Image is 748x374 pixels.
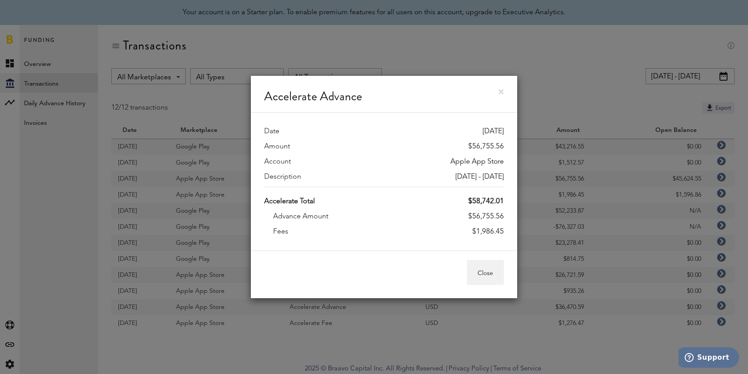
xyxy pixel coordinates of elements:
label: Date [264,126,279,137]
iframe: Opens a widget where you can find more information [679,347,739,370]
label: Amount [264,141,290,152]
button: Close [467,260,504,285]
div: Accelerate Advance [251,76,517,113]
div: $56,755.56 [468,211,504,222]
label: Description [264,172,301,182]
label: Fees [273,226,288,237]
div: $1,986.45 [472,226,504,237]
div: [DATE] [482,126,504,137]
div: $58,742.01 [468,196,504,207]
label: Account [264,156,291,167]
div: Apple App Store [450,156,504,167]
label: Accelerate Total [264,196,315,207]
div: $56,755.56 [468,141,504,152]
div: [DATE] - [DATE] [455,172,504,182]
label: Advance Amount [273,211,328,222]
